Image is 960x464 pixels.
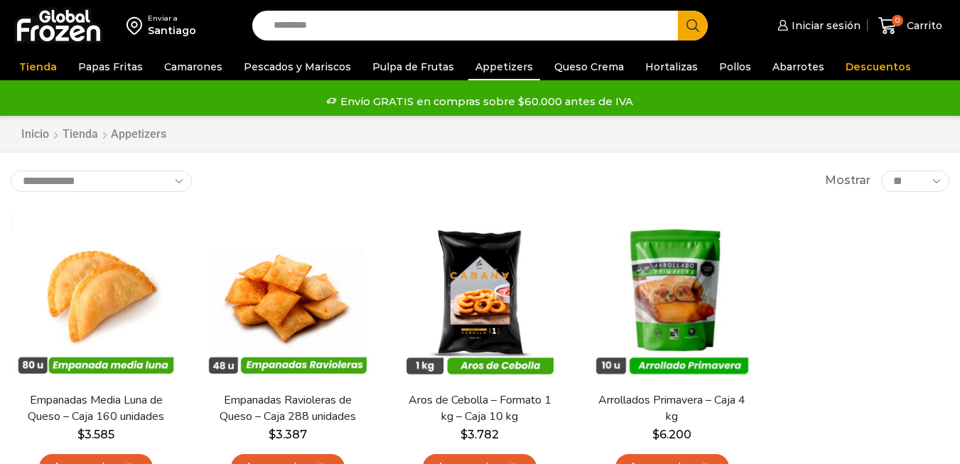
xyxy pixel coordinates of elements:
[892,15,903,26] span: 0
[460,428,499,441] bdi: 3.782
[788,18,861,33] span: Iniciar sesión
[71,53,150,80] a: Papas Fritas
[269,428,307,441] bdi: 3.387
[652,428,691,441] bdi: 6.200
[825,173,870,189] span: Mostrar
[11,171,192,192] select: Pedido de la tienda
[237,53,358,80] a: Pescados y Mariscos
[460,428,468,441] span: $
[403,392,556,425] a: Aros de Cebolla – Formato 1 kg – Caja 10 kg
[269,428,276,441] span: $
[678,11,708,41] button: Search button
[21,126,50,143] a: Inicio
[875,9,946,43] a: 0 Carrito
[148,14,196,23] div: Enviar a
[77,428,114,441] bdi: 3.585
[903,18,942,33] span: Carrito
[712,53,758,80] a: Pollos
[774,11,861,40] a: Iniciar sesión
[126,14,148,38] img: address-field-icon.svg
[838,53,918,80] a: Descuentos
[211,392,365,425] a: Empanadas Ravioleras de Queso – Caja 288 unidades
[595,392,749,425] a: Arrollados Primavera – Caja 4 kg
[638,53,705,80] a: Hortalizas
[547,53,631,80] a: Queso Crema
[21,126,166,143] nav: Breadcrumb
[148,23,196,38] div: Santiago
[111,127,166,141] h1: Appetizers
[12,53,64,80] a: Tienda
[468,53,540,80] a: Appetizers
[652,428,659,441] span: $
[62,126,99,143] a: Tienda
[157,53,230,80] a: Camarones
[77,428,85,441] span: $
[19,392,173,425] a: Empanadas Media Luna de Queso – Caja 160 unidades
[365,53,461,80] a: Pulpa de Frutas
[765,53,831,80] a: Abarrotes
